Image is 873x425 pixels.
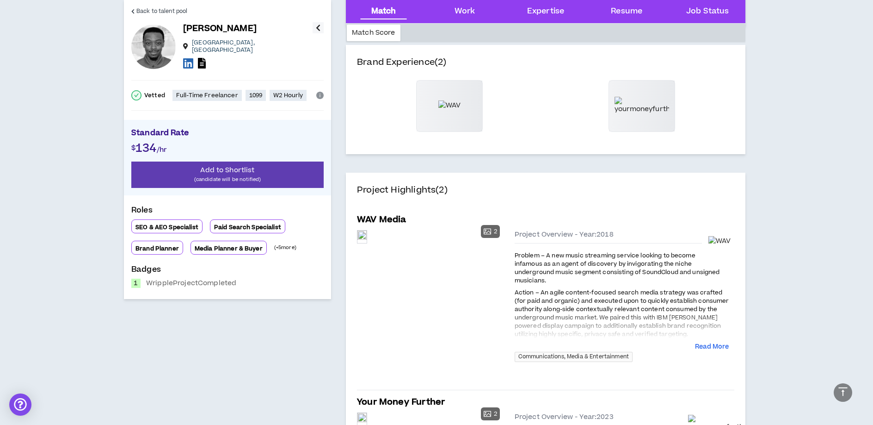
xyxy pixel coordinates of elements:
span: info-circle [316,92,324,99]
div: Desmond M. [131,25,176,69]
div: Match [371,6,396,18]
p: SEO & AEO Specialist [135,224,198,231]
h5: WAV Media [357,213,406,226]
span: check-circle [131,90,141,100]
div: Open Intercom Messenger [9,394,31,416]
div: Match Score [347,25,400,41]
div: Expertise [527,6,564,18]
p: Full-Time Freelancer [176,92,238,99]
h4: Project Highlights (2) [357,184,734,208]
img: WAV [708,236,731,246]
span: Communications, Media & Entertainment [515,352,633,362]
h4: Brand Experience (2) [357,56,734,80]
button: Add to Shortlist(candidate will be notified) [131,162,324,188]
div: Job Status [686,6,729,18]
p: Paid Search Specialist [214,224,281,231]
img: yourmoneyfurther [615,97,669,114]
div: Resume [611,6,642,18]
p: Brand Planner [135,245,179,252]
p: (+ 5 more) [274,244,296,251]
p: Wripple Project Completed [146,279,236,288]
p: Badges [131,264,324,279]
p: (candidate will be notified) [131,175,324,184]
img: WAV [438,100,461,111]
h5: Your Money Further [357,396,445,409]
span: Back to talent pool [136,7,187,16]
p: Media Planner & Buyer [195,245,263,252]
span: Project Overview - Year: 2018 [515,230,614,239]
div: 1 [131,279,141,288]
p: Vetted [144,92,165,99]
p: [PERSON_NAME] [183,22,257,35]
p: W2 Hourly [273,92,303,99]
div: Work [455,6,475,18]
span: 134 [135,140,156,156]
p: Standard Rate [131,127,324,141]
p: [GEOGRAPHIC_DATA] , [GEOGRAPHIC_DATA] [192,39,313,54]
span: Add to Shortlist [200,165,254,175]
span: $ [131,143,135,153]
span: Project Overview - Year: 2023 [515,412,614,422]
span: /hr [157,145,167,155]
p: Roles [131,205,324,219]
button: Read More [695,343,729,352]
span: Action – An agile content-focused search media strategy was crafted (for paid and organic) and ex... [515,288,729,338]
p: 1099 [249,92,263,99]
span: vertical-align-top [837,386,848,397]
span: Problem – A new music streaming service looking to become infamous as an agent of discovery by in... [515,251,720,285]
